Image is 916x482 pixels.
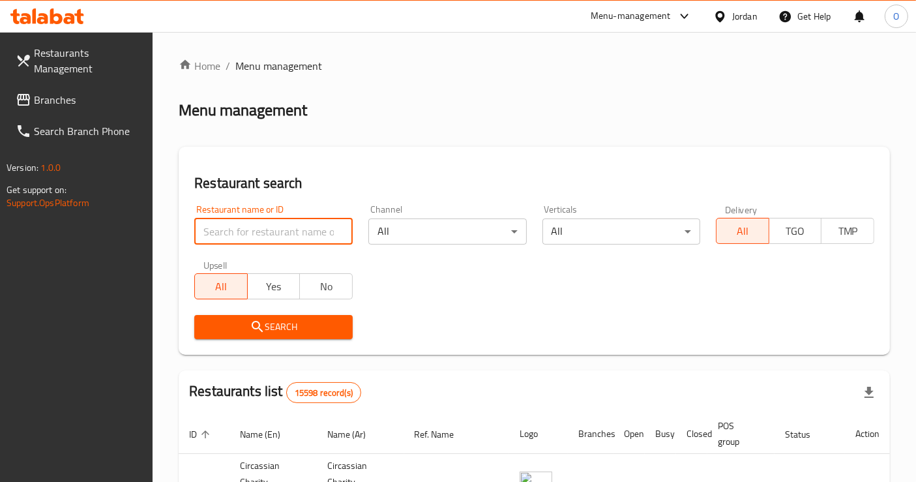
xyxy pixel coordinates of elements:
[179,58,220,74] a: Home
[732,9,758,23] div: Jordan
[194,218,353,245] input: Search for restaurant name or ID..
[299,273,353,299] button: No
[5,37,153,84] a: Restaurants Management
[827,222,869,241] span: TMP
[613,414,645,454] th: Open
[853,377,885,408] div: Export file
[205,319,342,335] span: Search
[568,414,613,454] th: Branches
[194,273,248,299] button: All
[5,115,153,147] a: Search Branch Phone
[821,218,874,244] button: TMP
[253,277,295,296] span: Yes
[34,45,143,76] span: Restaurants Management
[189,427,214,442] span: ID
[305,277,347,296] span: No
[34,92,143,108] span: Branches
[286,382,361,403] div: Total records count
[676,414,707,454] th: Closed
[194,315,353,339] button: Search
[240,427,297,442] span: Name (En)
[179,100,307,121] h2: Menu management
[845,414,890,454] th: Action
[718,418,759,449] span: POS group
[542,218,701,245] div: All
[327,427,383,442] span: Name (Ar)
[368,218,527,245] div: All
[287,387,361,399] span: 15598 record(s)
[40,159,61,176] span: 1.0.0
[200,277,243,296] span: All
[893,9,899,23] span: O
[509,414,568,454] th: Logo
[235,58,322,74] span: Menu management
[769,218,822,244] button: TGO
[5,84,153,115] a: Branches
[226,58,230,74] li: /
[247,273,301,299] button: Yes
[722,222,764,241] span: All
[179,58,890,74] nav: breadcrumb
[415,427,471,442] span: Ref. Name
[34,123,143,139] span: Search Branch Phone
[775,222,817,241] span: TGO
[645,414,676,454] th: Busy
[716,218,769,244] button: All
[7,181,66,198] span: Get support on:
[785,427,827,442] span: Status
[189,382,361,403] h2: Restaurants list
[725,205,758,214] label: Delivery
[194,173,874,193] h2: Restaurant search
[7,194,89,211] a: Support.OpsPlatform
[7,159,38,176] span: Version:
[591,8,671,24] div: Menu-management
[203,260,228,269] label: Upsell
